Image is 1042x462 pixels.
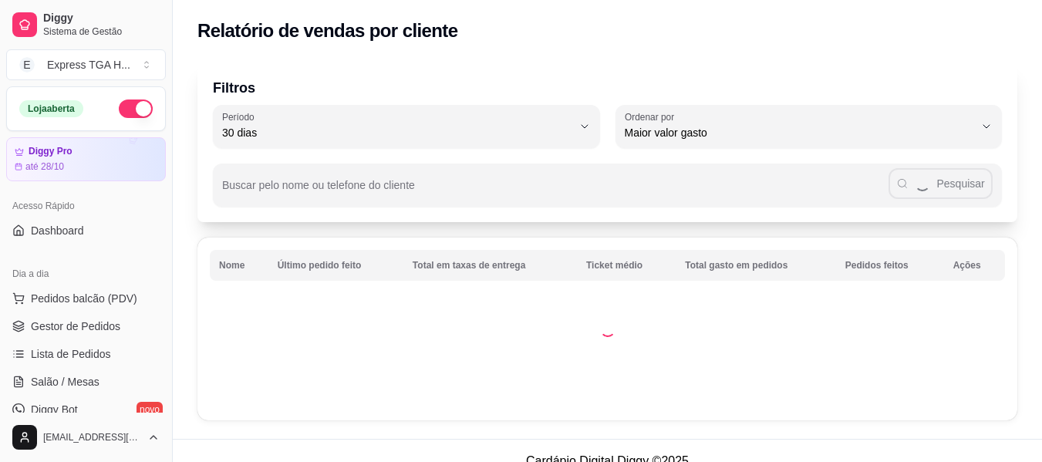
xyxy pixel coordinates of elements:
[19,57,35,73] span: E
[6,137,166,181] a: Diggy Proaté 28/10
[31,402,78,417] span: Diggy Bot
[6,6,166,43] a: DiggySistema de Gestão
[6,218,166,243] a: Dashboard
[625,125,975,140] span: Maior valor gasto
[43,25,160,38] span: Sistema de Gestão
[119,99,153,118] button: Alterar Status
[43,12,160,25] span: Diggy
[47,57,130,73] div: Express TGA H ...
[197,19,458,43] h2: Relatório de vendas por cliente
[31,374,99,389] span: Salão / Mesas
[213,77,1002,99] p: Filtros
[6,286,166,311] button: Pedidos balcão (PDV)
[213,105,600,148] button: Período30 dias
[31,346,111,362] span: Lista de Pedidos
[6,419,166,456] button: [EMAIL_ADDRESS][DOMAIN_NAME]
[6,194,166,218] div: Acesso Rápido
[19,100,83,117] div: Loja aberta
[625,110,679,123] label: Ordenar por
[25,160,64,173] article: até 28/10
[29,146,73,157] article: Diggy Pro
[6,397,166,422] a: Diggy Botnovo
[6,314,166,339] a: Gestor de Pedidos
[43,431,141,443] span: [EMAIL_ADDRESS][DOMAIN_NAME]
[31,223,84,238] span: Dashboard
[31,319,120,334] span: Gestor de Pedidos
[31,291,137,306] span: Pedidos balcão (PDV)
[222,184,889,199] input: Buscar pelo nome ou telefone do cliente
[600,322,615,337] div: Loading
[6,342,166,366] a: Lista de Pedidos
[6,369,166,394] a: Salão / Mesas
[6,261,166,286] div: Dia a dia
[222,125,572,140] span: 30 dias
[222,110,259,123] label: Período
[6,49,166,80] button: Select a team
[615,105,1003,148] button: Ordenar porMaior valor gasto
